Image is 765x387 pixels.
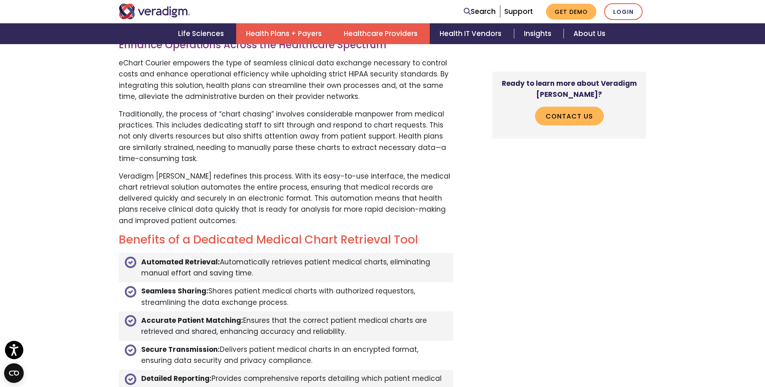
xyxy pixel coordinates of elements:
[535,107,604,125] a: Contact Us
[608,328,755,377] iframe: Drift Chat Widget
[141,344,220,354] strong: Secure Transmission:
[430,23,514,44] a: Health IT Vendors
[141,374,212,383] strong: Detailed Reporting:
[236,23,334,44] a: Health Plans + Payers
[141,315,243,325] strong: Accurate Patient Matching:
[502,78,637,99] strong: Ready to learn more about Veradigm [PERSON_NAME]?
[119,233,453,247] h2: Benefits of a Dedicated Medical Chart Retrieval Tool
[514,23,564,44] a: Insights
[504,7,533,16] a: Support
[604,3,643,20] a: Login
[141,286,208,296] strong: Seamless Sharing:
[119,253,453,282] li: Automatically retrieves patient medical charts, eliminating manual effort and saving time.
[119,171,453,226] p: Veradigm [PERSON_NAME] redefines this process. With its easy-to-use interface, the medical chart ...
[4,363,24,383] button: Open CMP widget
[546,4,596,20] a: Get Demo
[334,23,430,44] a: Healthcare Providers
[119,311,453,340] li: Ensures that the correct patient medical charts are retrieved and shared, enhancing accuracy and ...
[119,282,453,311] li: Shares patient medical charts with authorized requestors, streamlining the data exchange process.
[119,39,453,51] h3: Enhance Operations Across the Healthcare Spectrum
[119,4,190,19] img: Veradigm logo
[464,6,496,17] a: Search
[564,23,615,44] a: About Us
[168,23,236,44] a: Life Sciences
[141,257,220,267] strong: Automated Retrieval:
[119,58,453,102] p: eChart Courier empowers the type of seamless clinical data exchange necessary to control costs an...
[119,109,453,164] p: Traditionally, the process of “chart chasing” involves considerable manpower from medical practic...
[119,341,453,370] li: Delivers patient medical charts in an encrypted format, ensuring data security and privacy compli...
